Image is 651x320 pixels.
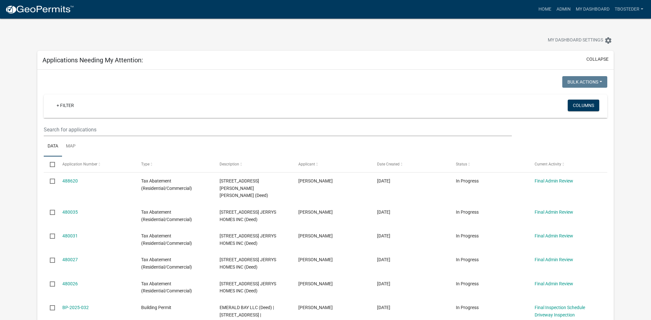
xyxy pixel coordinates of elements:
a: 480026 [62,281,78,286]
a: 480035 [62,209,78,215]
datatable-header-cell: Type [135,156,213,172]
span: 09/17/2025 [377,233,390,238]
a: BP-2025-032 [62,305,89,310]
datatable-header-cell: Application Number [56,156,135,172]
span: Tax Abatement (Residential/Commercial) [141,209,192,222]
span: Building Permit [141,305,171,310]
input: Search for applications [44,123,511,136]
span: 305 N 19TH ST JERRYS HOMES INC (Deed) [220,209,276,222]
span: Application Number [62,162,97,166]
span: In Progress [456,209,479,215]
a: 488620 [62,178,78,183]
button: Columns [568,100,599,111]
span: 01/14/2025 [377,305,390,310]
a: Final Inspection Schedule [535,305,585,310]
span: adam [298,281,333,286]
span: 313 N 19TH ST JERRYS HOMES INC (Deed) [220,233,276,246]
span: In Progress [456,305,479,310]
span: adam [298,233,333,238]
span: In Progress [456,257,479,262]
a: Map [62,136,79,157]
a: Final Admin Review [535,257,573,262]
span: Status [456,162,467,166]
span: Applicant [298,162,315,166]
span: Angie Steigerwald [298,305,333,310]
span: 09/17/2025 [377,209,390,215]
a: 480031 [62,233,78,238]
a: tbosteder [612,3,646,15]
span: Current Activity [535,162,561,166]
a: Data [44,136,62,157]
button: My Dashboard Settingssettings [543,34,617,47]
span: Tax Abatement (Residential/Commercial) [141,281,192,294]
datatable-header-cell: Current Activity [528,156,607,172]
span: In Progress [456,233,479,238]
a: Home [536,3,554,15]
h5: Applications Needing My Attention: [42,56,143,64]
span: 311 N 19TH ST JERRYS HOMES INC (Deed) [220,257,276,270]
a: + Filter [51,100,79,111]
span: adam [298,209,333,215]
span: 307 N 19TH ST JERRYS HOMES INC (Deed) [220,281,276,294]
span: Date Created [377,162,400,166]
span: 09/17/2025 [377,281,390,286]
button: collapse [586,56,609,63]
datatable-header-cell: Status [450,156,529,172]
datatable-header-cell: Select [44,156,56,172]
span: Type [141,162,149,166]
span: My Dashboard Settings [548,37,603,44]
a: Final Admin Review [535,209,573,215]
a: 480027 [62,257,78,262]
a: Final Admin Review [535,178,573,183]
a: Admin [554,3,573,15]
a: Driveway Inspection [535,312,575,317]
datatable-header-cell: Description [213,156,292,172]
span: Tax Abatement (Residential/Commercial) [141,233,192,246]
span: Tax Abatement (Residential/Commercial) [141,257,192,270]
span: Description [220,162,239,166]
span: 10/06/2025 [377,178,390,183]
button: Bulk Actions [562,76,607,88]
a: Final Admin Review [535,281,573,286]
span: In Progress [456,281,479,286]
span: adam [298,257,333,262]
a: Final Admin Review [535,233,573,238]
span: 1509 E GIRARD AVE DITTMER, KYLIE ELIZABETH (Deed) [220,178,268,198]
datatable-header-cell: Applicant [292,156,371,172]
datatable-header-cell: Date Created [371,156,450,172]
a: My Dashboard [573,3,612,15]
span: In Progress [456,178,479,183]
span: 09/17/2025 [377,257,390,262]
i: settings [604,37,612,44]
span: Tax Abatement (Residential/Commercial) [141,178,192,191]
span: Kylie Dittmer [298,178,333,183]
